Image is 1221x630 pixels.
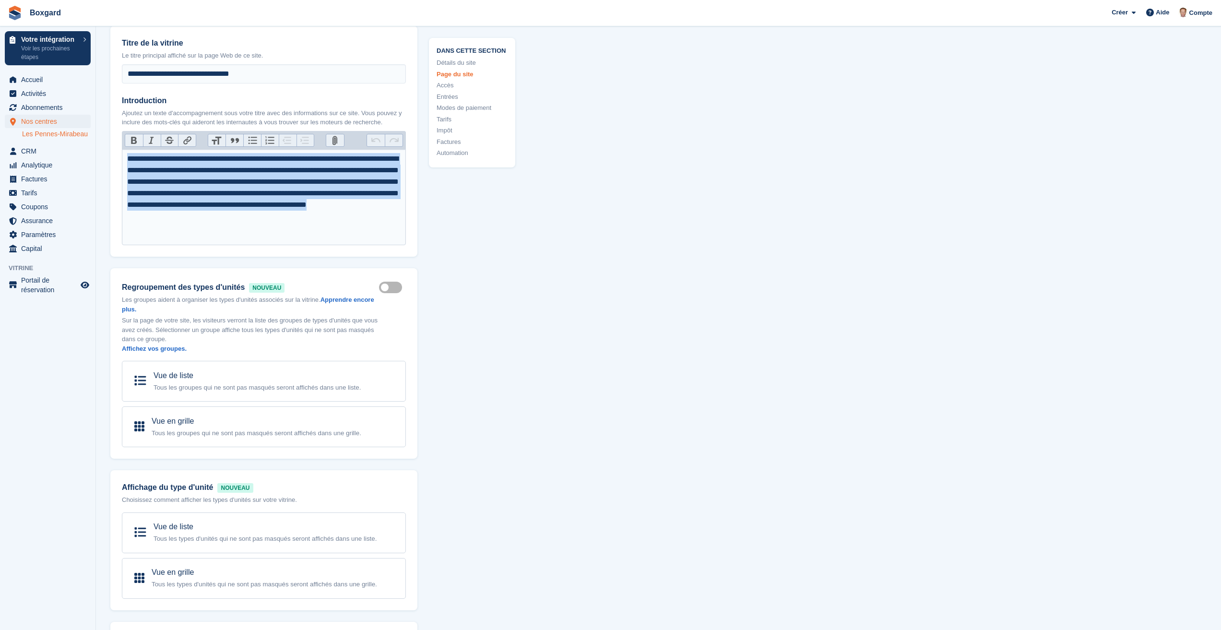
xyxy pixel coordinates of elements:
span: Abonnements [21,101,79,114]
small: Tous les groupes qui ne sont pas masqués seront affichés dans une grille. [152,429,361,437]
span: Vue de liste [154,523,193,531]
span: Analytique [21,158,79,172]
span: Vue en grille [152,568,194,576]
a: Apprendre encore plus. [122,296,374,313]
button: Strikethrough [161,134,178,147]
a: Modes de paiement [437,103,508,113]
button: Decrease Level [279,134,296,147]
a: Accès [437,81,508,90]
a: menu [5,172,91,186]
span: NOUVEAU [249,283,285,293]
button: Redo [385,134,403,147]
a: menu [5,200,91,214]
small: Tous les groupes qui ne sont pas masqués seront affichés dans une liste. [154,384,361,391]
a: menu [5,144,91,158]
label: Titre de la vitrine [122,37,406,49]
p: Le titre principal affiché sur la page Web de ce site. [122,51,406,60]
a: menu [5,158,91,172]
span: NOUVEAU [217,483,253,493]
a: menu [5,242,91,255]
span: CRM [21,144,79,158]
a: menu [5,87,91,100]
span: Compte [1189,8,1212,18]
small: Tous les types d'unités qui ne sont pas masqués seront affichés dans une liste. [154,535,377,542]
a: menu [5,214,91,227]
a: Page du site [437,69,508,79]
span: Capital [21,242,79,255]
button: Numbers [261,134,279,147]
span: Coupons [21,200,79,214]
div: Affichage du type d'unité [122,482,406,493]
small: Tous les types d'unités qui ne sont pas masqués seront affichés dans une grille. [152,581,377,588]
span: Portail de réservation [21,275,79,295]
a: Affichez vos groupes. [122,345,187,352]
a: menu [5,275,91,295]
a: Impôt [437,126,508,135]
span: Activités [21,87,79,100]
p: Sur la page de votre site, les visiteurs verront la liste des groupes de types d'unités que vous ... [122,316,379,353]
button: Increase Level [296,134,314,147]
span: Accueil [21,73,79,86]
span: Assurance [21,214,79,227]
trix-editor: Introduction [122,149,406,245]
button: Heading [208,134,226,147]
button: Bold [125,134,143,147]
span: Dans cette section [437,45,508,54]
button: Undo [367,134,385,147]
a: Automation [437,148,508,158]
label: Regroupement des types d'unités [122,282,379,293]
a: menu [5,186,91,200]
span: Aide [1156,8,1169,17]
label: Introduction [122,95,406,107]
button: Italic [143,134,161,147]
a: Factures [437,137,508,146]
span: Nos centres [21,115,79,128]
img: Alban Mackay [1178,8,1188,17]
span: Vue de liste [154,371,193,380]
a: Boxgard [26,5,65,21]
span: Factures [21,172,79,186]
span: Tarifs [21,186,79,200]
a: menu [5,115,91,128]
span: Vitrine [9,263,95,273]
a: menu [5,101,91,114]
img: stora-icon-8386f47178a22dfd0bd8f6a31ec36ba5ce8667c1dd55bd0f319d3a0aa187defe.svg [8,6,22,20]
p: Choisissez comment afficher les types d'unités sur votre vitrine. [122,495,406,505]
p: Ajoutez un texte d'accompagnement sous votre titre avec des informations sur ce site. Vous pouvez... [122,108,406,127]
button: Attach Files [326,134,344,147]
a: Boutique d'aperçu [79,279,91,291]
label: Show groups on storefront [379,286,406,288]
span: Vue en grille [152,417,194,425]
p: Voir les prochaines étapes [21,44,78,61]
button: Quote [225,134,243,147]
a: Les Pennes-Mirabeau [22,130,91,139]
a: Tarifs [437,114,508,124]
a: Votre intégration Voir les prochaines étapes [5,31,91,65]
button: Bullets [243,134,261,147]
a: menu [5,228,91,241]
span: Créer [1112,8,1128,17]
p: Les groupes aident à organiser les types d'unités associés sur la vitrine. [122,295,379,314]
a: menu [5,73,91,86]
a: Entrées [437,92,508,101]
a: Détails du site [437,58,508,68]
span: Paramètres [21,228,79,241]
p: Votre intégration [21,36,78,43]
button: Link [178,134,196,147]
